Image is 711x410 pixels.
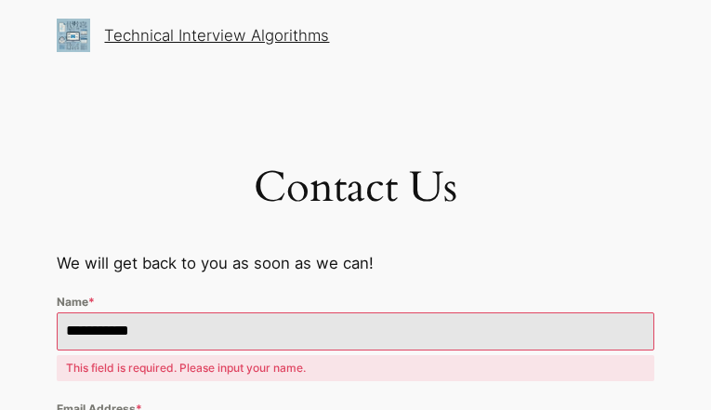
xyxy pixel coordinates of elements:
p: We will get back to you as soon as we can! [57,251,654,275]
label: Name [57,293,654,311]
img: The Technical Interview Algorithms Course [57,19,90,52]
a: Technical Interview Algorithms [104,26,329,45]
h1: Contact Us [57,164,654,213]
span: This field is required. Please input your name. [57,355,654,381]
